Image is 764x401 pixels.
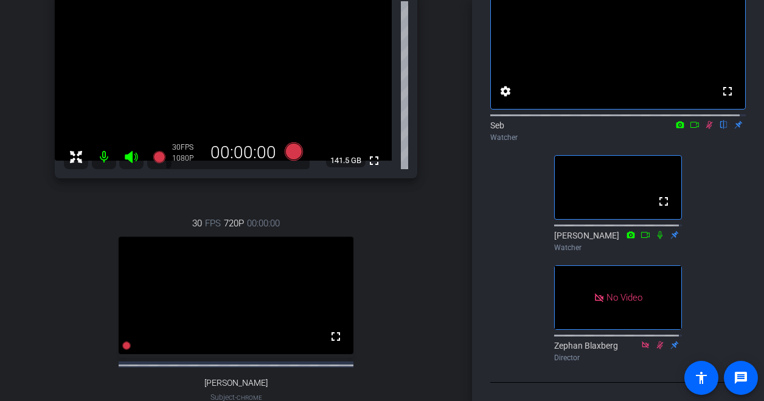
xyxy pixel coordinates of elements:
[172,142,203,152] div: 30
[247,217,280,230] span: 00:00:00
[205,217,221,230] span: FPS
[224,217,244,230] span: 720P
[694,371,709,385] mat-icon: accessibility
[717,119,731,130] mat-icon: flip
[490,132,746,143] div: Watcher
[606,291,642,302] span: No Video
[172,153,203,163] div: 1080P
[328,329,343,344] mat-icon: fullscreen
[554,340,682,363] div: Zephan Blaxberg
[656,194,671,209] mat-icon: fullscreen
[498,84,513,99] mat-icon: settings
[367,153,381,168] mat-icon: fullscreen
[554,352,682,363] div: Director
[554,242,682,253] div: Watcher
[181,143,193,152] span: FPS
[554,229,682,253] div: [PERSON_NAME]
[720,84,735,99] mat-icon: fullscreen
[204,378,268,388] span: [PERSON_NAME]
[203,142,284,163] div: 00:00:00
[326,153,366,168] span: 141.5 GB
[192,217,202,230] span: 30
[237,394,262,401] span: Chrome
[490,119,746,143] div: Seb
[734,371,748,385] mat-icon: message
